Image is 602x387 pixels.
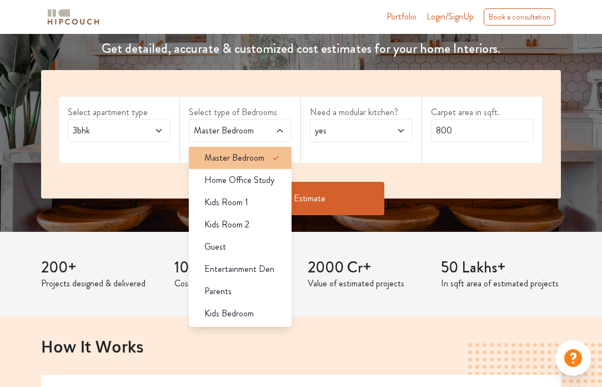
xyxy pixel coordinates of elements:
h3: 2000 Cr+ [308,259,428,277]
span: Guest [204,240,226,254]
h3: 200+ [41,259,161,277]
a: Portfolio [387,10,417,23]
label: Carpet area in sqft. [431,106,534,119]
button: Get Estimate [218,182,384,215]
h4: Get detailed, accurate & customized cost estimates for your home Interiors. [7,41,595,57]
p: In sqft area of estimated projects [441,277,561,290]
label: Select type of Bedrooms [189,106,292,119]
span: logo-horizontal.svg [46,4,101,29]
span: 3bhk [71,124,140,137]
p: Projects designed & delivered [41,277,161,290]
span: Parents [204,285,232,298]
span: Login/SignUp [427,10,474,23]
span: Kids Bedroom [204,307,254,320]
label: Select apartment type [68,106,170,119]
span: Kids Room 1 [204,196,248,209]
h3: 10000+ [174,259,294,277]
p: Value of estimated projects [308,277,428,290]
span: yes [313,124,382,137]
label: Need a modular kitchen? [310,106,413,119]
h3: 50 Lakhs+ [441,259,561,277]
h2: How It Works [41,336,561,355]
div: Book a consultation [484,8,555,26]
img: logo-horizontal.svg [46,7,101,27]
span: Master Bedroom [204,151,264,165]
input: Enter area sqft [431,119,534,142]
p: Cost estimates provided [174,277,294,290]
span: Kids Room 2 [204,218,249,231]
div: select 2 more room(s) [189,142,292,154]
span: Master Bedroom [192,124,261,137]
span: Home Office Study [204,173,274,187]
span: Entertainment Den [204,262,274,276]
